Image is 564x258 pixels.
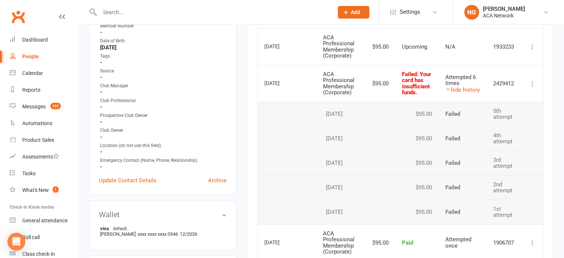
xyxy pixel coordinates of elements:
strong: - [100,148,227,155]
td: 1933233 [487,28,521,65]
td: $95.00 [363,28,395,65]
td: Failed [438,200,487,224]
button: Add [338,6,369,19]
div: Club Owner [100,127,227,134]
a: Archive [208,176,227,185]
div: Prospective Club Owner [100,112,227,119]
li: [PERSON_NAME] [99,224,227,238]
div: ACA Network [483,12,525,19]
div: [PERSON_NAME] [483,6,525,12]
td: Failed [438,175,487,200]
div: General attendance [22,218,67,223]
div: People [22,53,39,59]
div: Assessments [22,154,59,160]
a: Messages 107 [10,98,78,115]
div: Club Manager [100,82,227,89]
td: Failed [438,126,487,151]
a: Clubworx [9,7,27,26]
td: $95.00 [395,151,439,175]
span: Settings [400,4,420,20]
strong: - [100,104,227,110]
td: $95.00 [363,65,395,102]
span: 107 [50,103,61,109]
div: Date of Birth [100,37,227,45]
div: What's New [22,187,49,193]
span: 1 [53,186,59,193]
td: Failed [438,102,487,126]
span: ACA Professional Membership (Corporate) [323,230,354,255]
td: $95.00 [395,175,439,200]
a: What's New1 [10,182,78,199]
div: Open Intercom Messenger [7,233,25,251]
td: 4th attempt [487,126,521,151]
div: Tasks [22,170,36,176]
span: Failed [402,71,431,96]
a: Automations [10,115,78,132]
a: Roll call [10,229,78,246]
span: Upcoming [402,43,427,50]
div: [DATE] [323,184,357,191]
a: Product Sales [10,132,78,148]
span: : Your card has insufficient funds. [402,71,431,96]
td: 1st attempt [487,200,521,224]
strong: - [100,118,227,125]
div: Reports [22,87,40,93]
td: $95.00 [395,102,439,126]
span: ACA Professional Membership (Corporate) [323,34,354,59]
a: Dashboard [10,32,78,48]
a: Calendar [10,65,78,82]
span: ACA Professional Membership (Corporate) [323,71,354,96]
span: xxxx xxxx xxxx 0546 [138,231,178,237]
div: Tags [100,53,227,60]
div: Dashboard [22,37,48,43]
div: [DATE] [323,111,357,117]
strong: [DATE] [100,44,227,51]
div: Club Professional [100,97,227,104]
div: Product Sales [22,137,54,143]
div: Source [100,68,227,75]
div: Class check-in [22,251,55,257]
td: 2429412 [487,65,521,102]
span: Paid [402,239,413,246]
strong: - [100,59,227,66]
span: 12/2026 [180,231,197,237]
span: Attempted once [445,236,471,249]
strong: - [100,163,227,170]
div: [DATE] [323,209,357,215]
div: NG [464,5,479,20]
div: [DATE] [264,77,299,89]
span: Attempted 6 times [445,74,475,87]
div: [DATE] [264,236,299,248]
div: Calendar [22,70,43,76]
a: Assessments [10,148,78,165]
input: Search... [98,7,328,17]
div: [DATE] [264,40,299,52]
strong: visa [100,225,223,231]
strong: - [100,134,227,140]
strong: - [100,29,227,36]
a: General attendance kiosk mode [10,212,78,229]
div: Member Number [100,23,227,30]
div: Emergency Contact (Name, Phone, Relationship) [100,157,227,164]
td: $95.00 [395,200,439,224]
a: Update Contact Details [99,176,156,185]
div: [DATE] [323,160,357,166]
div: [DATE] [323,135,357,142]
span: default [111,225,129,231]
a: Tasks [10,165,78,182]
a: People [10,48,78,65]
td: 2nd attempt [487,175,521,200]
span: Add [351,9,360,15]
h3: Wallet [99,210,227,219]
div: Roll call [22,234,40,240]
td: $95.00 [395,126,439,151]
div: Messages [22,104,46,110]
div: Automations [22,120,52,126]
a: hide history [445,86,479,93]
strong: - [100,89,227,95]
td: 5th attempt [487,102,521,126]
span: N/A [445,43,455,50]
td: Failed [438,151,487,175]
div: Location (do not use this field) [100,142,227,149]
strong: - [100,74,227,81]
